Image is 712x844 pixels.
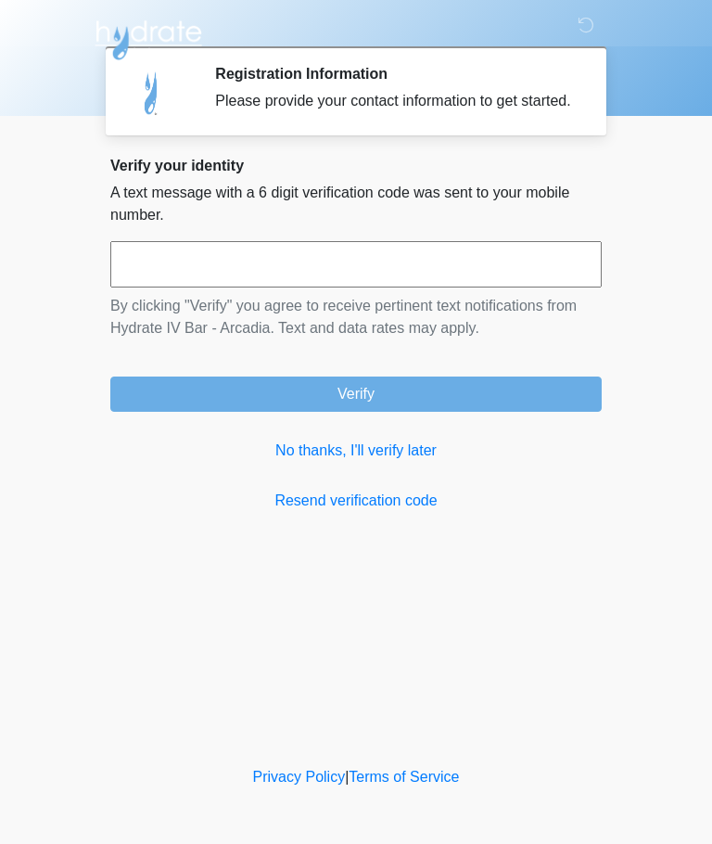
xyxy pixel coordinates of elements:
a: No thanks, I'll verify later [110,440,602,462]
img: Hydrate IV Bar - Arcadia Logo [92,14,205,61]
a: Resend verification code [110,490,602,512]
a: Privacy Policy [253,769,346,785]
h2: Verify your identity [110,157,602,174]
p: By clicking "Verify" you agree to receive pertinent text notifications from Hydrate IV Bar - Arca... [110,295,602,339]
a: Terms of Service [349,769,459,785]
button: Verify [110,377,602,412]
p: A text message with a 6 digit verification code was sent to your mobile number. [110,182,602,226]
a: | [345,769,349,785]
div: Please provide your contact information to get started. [215,90,574,112]
img: Agent Avatar [124,65,180,121]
